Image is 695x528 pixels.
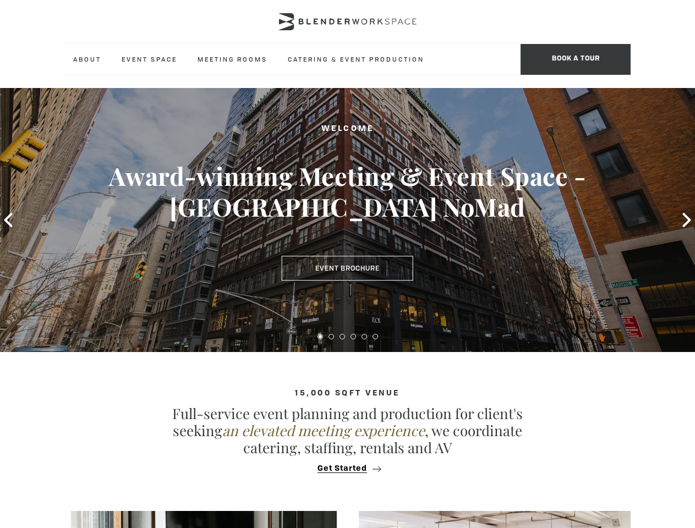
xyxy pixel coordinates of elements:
[35,161,660,222] h3: Award-winning Meeting & Event Space - [GEOGRAPHIC_DATA] NoMad
[64,389,631,398] h4: 15,000 sqft venue
[222,421,425,440] em: an elevated meeting experience
[521,44,631,75] span: Book a tour
[314,464,381,474] button: Get Started
[113,44,186,74] a: Event Space
[189,44,276,74] a: Meeting Rooms
[155,405,540,457] p: Full-service event planning and production for client's seeking , we coordinate catering, staffin...
[279,44,433,74] a: Catering & Event Production
[318,465,367,473] span: Get Started
[282,256,413,281] a: Event Brochure
[64,44,110,74] a: About
[35,122,660,136] h2: Welcome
